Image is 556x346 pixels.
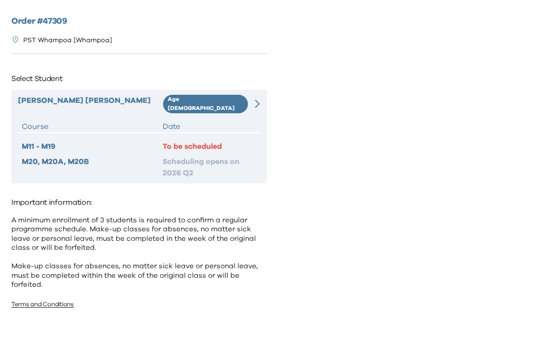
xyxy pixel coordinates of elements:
div: Age [DEMOGRAPHIC_DATA] [163,95,248,113]
div: M11 - M19 [22,141,163,152]
div: Course [22,121,163,132]
div: M20, M20A, M20B [22,156,163,179]
p: Select Student [11,71,267,86]
h2: Order # 47309 [11,15,267,28]
div: To be scheduled [163,141,256,152]
p: PST Whampoa [Whampoa] [23,36,112,46]
a: Terms and Conditions [11,301,74,308]
div: Scheduling opens on 2026 Q2 [163,156,256,179]
div: Date [163,121,256,132]
div: [PERSON_NAME] [PERSON_NAME] [18,95,163,113]
p: A minimum enrollment of 3 students is required to confirm a regular programme schedule. Make-up c... [11,216,267,290]
p: Important information: [11,195,267,210]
